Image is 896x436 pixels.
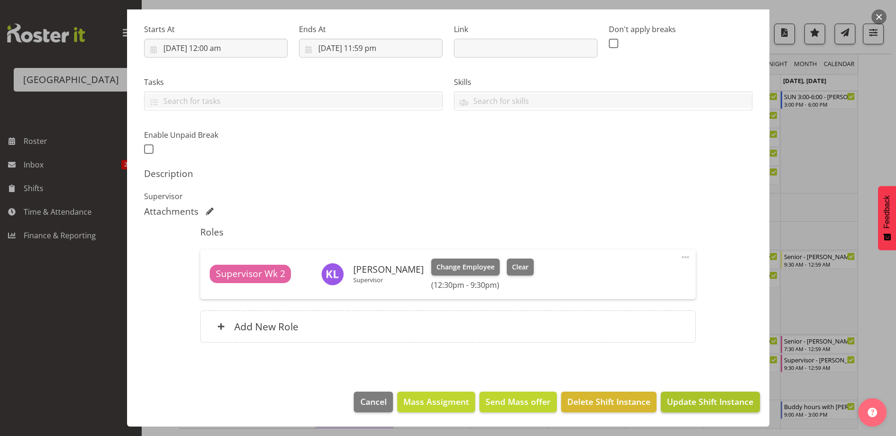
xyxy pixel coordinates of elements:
span: Clear [512,262,529,272]
button: Send Mass offer [479,392,557,412]
label: Don't apply breaks [609,24,752,35]
label: Ends At [299,24,443,35]
span: Supervisor Wk 2 [216,267,285,281]
label: Link [454,24,597,35]
input: Search for skills [454,93,752,108]
button: Change Employee [431,259,500,276]
label: Starts At [144,24,288,35]
h5: Roles [200,226,696,238]
label: Enable Unpaid Break [144,129,288,141]
input: Search for tasks [145,93,442,108]
p: Supervisor [144,191,752,202]
h5: Attachments [144,206,198,217]
span: Update Shift Instance [667,395,753,408]
button: Cancel [354,392,393,412]
input: Click to select... [144,39,288,58]
span: Mass Assigment [403,395,469,408]
button: Update Shift Instance [661,392,759,412]
button: Delete Shift Instance [561,392,657,412]
button: Clear [507,259,534,276]
input: Click to select... [299,39,443,58]
button: Mass Assigment [397,392,475,412]
button: Feedback - Show survey [878,186,896,250]
img: help-xxl-2.png [868,408,877,417]
h6: Add New Role [234,320,299,333]
h6: (12:30pm - 9:30pm) [431,280,533,290]
span: Change Employee [436,262,495,272]
label: Tasks [144,76,443,88]
span: Send Mass offer [486,395,551,408]
h5: Description [144,168,752,179]
p: Supervisor [353,276,424,284]
span: Cancel [360,395,387,408]
span: Feedback [883,195,891,228]
label: Skills [454,76,752,88]
span: Delete Shift Instance [567,395,650,408]
h6: [PERSON_NAME] [353,264,424,275]
img: kate-lawless540.jpg [321,263,344,285]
